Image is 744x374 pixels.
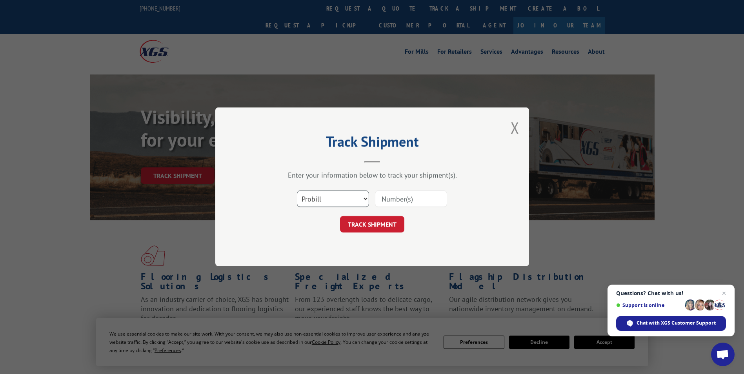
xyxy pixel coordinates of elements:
[637,320,716,327] span: Chat with XGS Customer Support
[511,117,519,138] button: Close modal
[719,289,729,298] span: Close chat
[255,171,490,180] div: Enter your information below to track your shipment(s).
[340,216,404,233] button: TRACK SHIPMENT
[711,343,735,366] div: Open chat
[375,191,447,207] input: Number(s)
[616,316,726,331] div: Chat with XGS Customer Support
[616,290,726,296] span: Questions? Chat with us!
[255,136,490,151] h2: Track Shipment
[616,302,682,308] span: Support is online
